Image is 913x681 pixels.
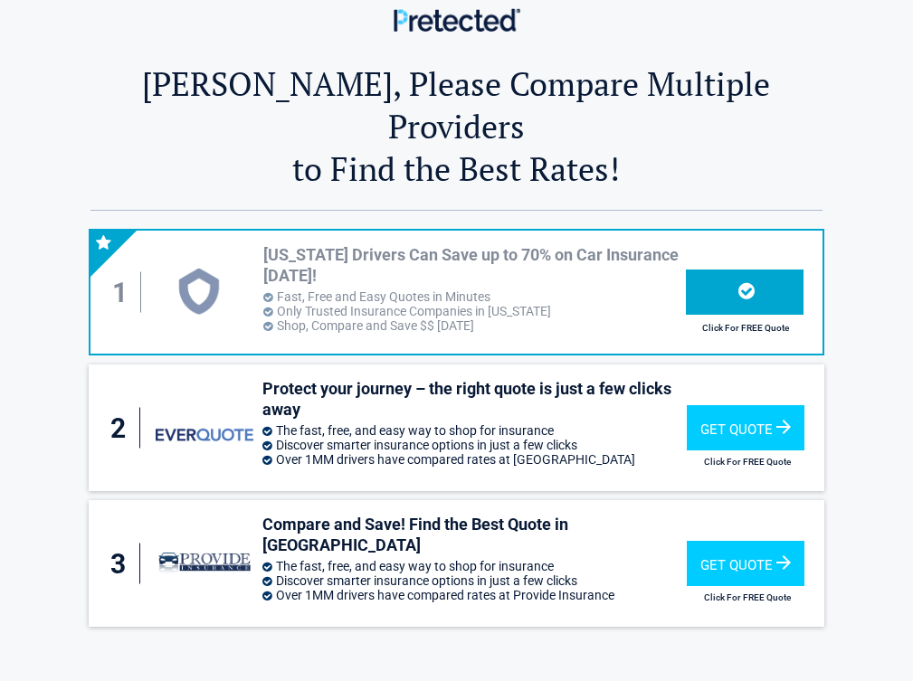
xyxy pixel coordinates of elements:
[107,408,140,449] div: 2
[262,452,687,467] li: Over 1MM drivers have compared rates at [GEOGRAPHIC_DATA]
[262,559,687,573] li: The fast, free, and easy way to shop for insurance
[394,8,520,31] img: Main Logo
[263,304,685,318] li: Only Trusted Insurance Companies in [US_STATE]
[156,429,253,441] img: everquote's logo
[686,323,806,333] h2: Click For FREE Quote
[262,573,687,588] li: Discover smarter insurance options in just a few clicks
[262,438,687,452] li: Discover smarter insurance options in just a few clicks
[263,289,685,304] li: Fast, Free and Easy Quotes in Minutes
[90,62,822,190] h2: [PERSON_NAME], Please Compare Multiple Providers to Find the Best Rates!
[687,592,808,602] h2: Click For FREE Quote
[262,588,687,602] li: Over 1MM drivers have compared rates at Provide Insurance
[262,514,687,556] h3: Compare and Save! Find the Best Quote in [GEOGRAPHIC_DATA]
[263,318,685,333] li: Shop, Compare and Save $$ [DATE]
[687,405,804,450] div: Get Quote
[262,423,687,438] li: The fast, free, and easy way to shop for insurance
[687,541,804,586] div: Get Quote
[157,268,254,317] img: protect's logo
[156,540,253,588] img: provide-insurance's logo
[262,378,687,421] h3: Protect your journey – the right quote is just a few clicks away
[109,272,142,313] div: 1
[107,544,140,584] div: 3
[263,244,685,287] h3: [US_STATE] Drivers Can Save up to 70% on Car Insurance [DATE]!
[687,457,808,467] h2: Click For FREE Quote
